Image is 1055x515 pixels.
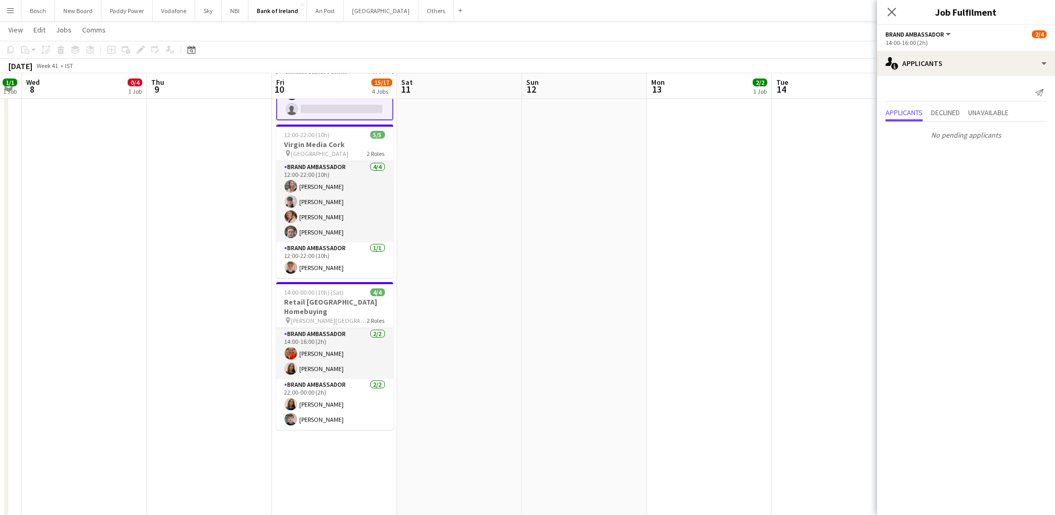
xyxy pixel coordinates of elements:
[151,77,164,87] span: Thu
[276,282,393,430] app-job-card: 14:00-00:00 (10h) (Sat)4/4Retail [GEOGRAPHIC_DATA] Homebuying [PERSON_NAME][GEOGRAPHIC_DATA]2 Rol...
[150,83,164,95] span: 9
[82,25,106,35] span: Comms
[877,51,1055,76] div: Applicants
[370,288,385,296] span: 4/4
[753,79,767,86] span: 2/2
[275,83,285,95] span: 10
[367,150,385,158] span: 2 Roles
[968,109,1008,116] span: Unavailable
[276,161,393,242] app-card-role: Brand Ambassador4/412:00-22:00 (10h)[PERSON_NAME][PERSON_NAME][PERSON_NAME][PERSON_NAME]
[776,77,788,87] span: Tue
[3,87,17,95] div: 1 Job
[886,30,944,38] span: Brand Ambassador
[931,109,960,116] span: Declined
[55,1,101,21] button: New Board
[877,126,1055,144] p: No pending applicants
[8,61,32,71] div: [DATE]
[35,62,61,70] span: Week 41
[52,23,76,37] a: Jobs
[285,288,344,296] span: 14:00-00:00 (10h) (Sat)
[775,83,788,95] span: 14
[25,83,40,95] span: 8
[401,77,413,87] span: Sat
[3,79,17,86] span: 1/1
[877,5,1055,19] h3: Job Fulfilment
[248,1,307,21] button: Bank of Ireland
[400,83,413,95] span: 11
[886,109,923,116] span: Applicants
[370,131,385,139] span: 5/5
[26,77,40,87] span: Wed
[650,83,665,95] span: 13
[276,297,393,316] h3: Retail [GEOGRAPHIC_DATA] Homebuying
[276,379,393,430] app-card-role: Brand Ambassador2/222:00-00:00 (2h)[PERSON_NAME][PERSON_NAME]
[276,77,285,87] span: Fri
[285,131,330,139] span: 12:00-22:00 (10h)
[128,79,142,86] span: 0/4
[371,79,392,86] span: 15/17
[525,83,539,95] span: 12
[526,77,539,87] span: Sun
[222,1,248,21] button: NBI
[78,23,110,37] a: Comms
[276,328,393,379] app-card-role: Brand Ambassador2/214:00-16:00 (2h)[PERSON_NAME][PERSON_NAME]
[21,1,55,21] button: Bosch
[276,140,393,149] h3: Virgin Media Cork
[886,39,1047,47] div: 14:00-16:00 (2h)
[128,87,142,95] div: 1 Job
[367,317,385,324] span: 2 Roles
[1032,30,1047,38] span: 2/4
[344,1,418,21] button: [GEOGRAPHIC_DATA]
[56,25,72,35] span: Jobs
[651,77,665,87] span: Mon
[753,87,767,95] div: 1 Job
[291,150,349,158] span: [GEOGRAPHIC_DATA]
[276,242,393,278] app-card-role: Brand Ambassador1/112:00-22:00 (10h)[PERSON_NAME]
[153,1,195,21] button: Vodafone
[291,317,367,324] span: [PERSON_NAME][GEOGRAPHIC_DATA]
[33,25,46,35] span: Edit
[8,25,23,35] span: View
[276,125,393,278] app-job-card: 12:00-22:00 (10h)5/5Virgin Media Cork [GEOGRAPHIC_DATA]2 RolesBrand Ambassador4/412:00-22:00 (10h...
[307,1,344,21] button: An Post
[29,23,50,37] a: Edit
[4,23,27,37] a: View
[418,1,454,21] button: Others
[65,62,73,70] div: IST
[195,1,222,21] button: Sky
[372,87,392,95] div: 4 Jobs
[886,30,952,38] button: Brand Ambassador
[101,1,153,21] button: Paddy Power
